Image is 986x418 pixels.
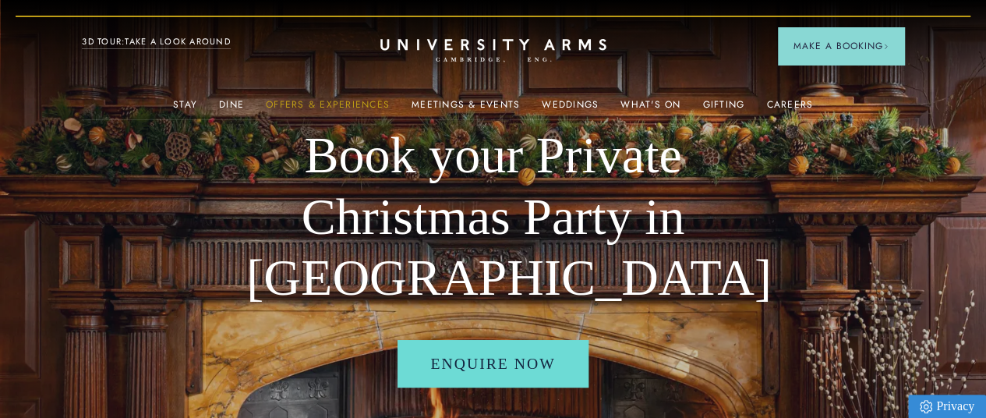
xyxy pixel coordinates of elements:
[412,99,520,119] a: Meetings & Events
[908,395,986,418] a: Privacy
[246,125,740,309] h1: Book your Private Christmas Party in [GEOGRAPHIC_DATA]
[266,99,390,119] a: Offers & Experiences
[620,99,680,119] a: What's On
[219,99,244,119] a: Dine
[542,99,599,119] a: Weddings
[703,99,745,119] a: Gifting
[920,400,932,413] img: Privacy
[793,39,889,53] span: Make a Booking
[82,35,231,49] a: 3D TOUR:TAKE A LOOK AROUND
[778,27,904,65] button: Make a BookingArrow icon
[398,340,588,388] a: Enquire Now
[766,99,813,119] a: Careers
[380,39,606,63] a: Home
[883,44,889,49] img: Arrow icon
[173,99,197,119] a: Stay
